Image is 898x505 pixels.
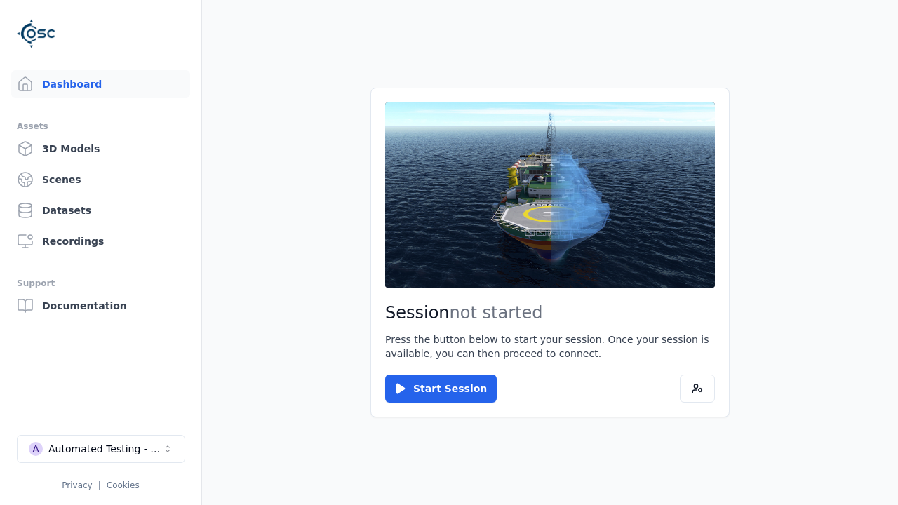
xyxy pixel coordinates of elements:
a: Privacy [62,480,92,490]
a: Documentation [11,292,190,320]
button: Start Session [385,375,497,403]
a: Recordings [11,227,190,255]
a: 3D Models [11,135,190,163]
a: Scenes [11,166,190,194]
img: Logo [17,14,56,53]
a: Dashboard [11,70,190,98]
span: not started [450,303,543,323]
h2: Session [385,302,715,324]
div: Assets [17,118,185,135]
div: A [29,442,43,456]
a: Datasets [11,196,190,224]
p: Press the button below to start your session. Once your session is available, you can then procee... [385,332,715,361]
div: Automated Testing - Playwright [48,442,162,456]
a: Cookies [107,480,140,490]
button: Select a workspace [17,435,185,463]
div: Support [17,275,185,292]
span: | [98,480,101,490]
